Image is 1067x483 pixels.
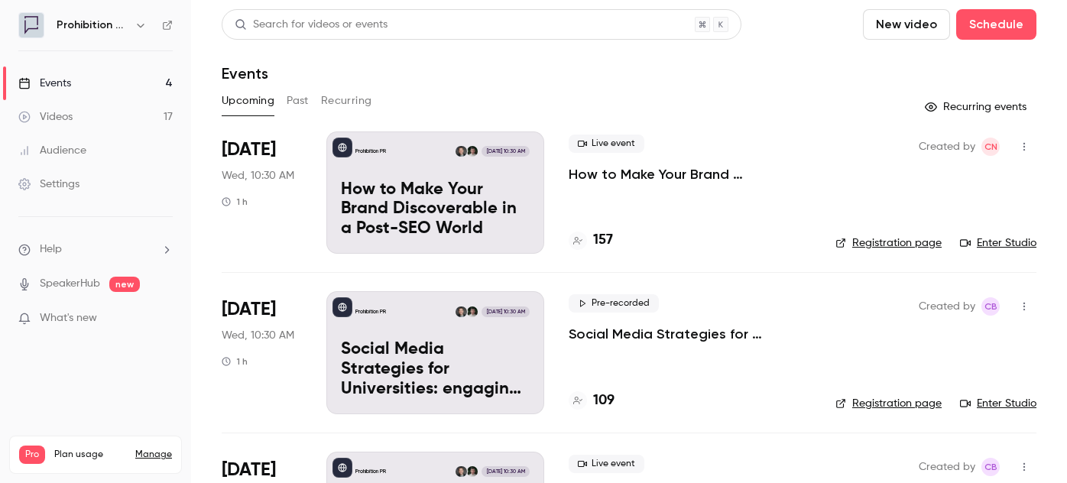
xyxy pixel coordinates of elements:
[18,76,71,91] div: Events
[569,325,811,343] a: Social Media Strategies for Universities: engaging the new student cohort
[57,18,128,33] h6: Prohibition PR
[19,446,45,464] span: Pro
[341,180,530,239] p: How to Make Your Brand Discoverable in a Post-SEO World
[984,138,997,156] span: CN
[569,455,644,473] span: Live event
[222,458,276,482] span: [DATE]
[355,308,386,316] p: Prohibition PR
[835,396,942,411] a: Registration page
[984,297,997,316] span: CB
[19,13,44,37] img: Prohibition PR
[235,17,388,33] div: Search for videos or events
[593,230,613,251] h4: 157
[456,306,466,317] img: Chris Norton
[222,168,294,183] span: Wed, 10:30 AM
[222,131,302,254] div: Sep 17 Wed, 10:30 AM (Europe/London)
[54,449,126,461] span: Plan usage
[919,138,975,156] span: Created by
[467,466,478,477] img: Will Ockenden
[569,165,811,183] a: How to Make Your Brand Discoverable in a Post-SEO World
[569,294,659,313] span: Pre-recorded
[984,458,997,476] span: CB
[326,131,544,254] a: How to Make Your Brand Discoverable in a Post-SEO WorldProhibition PRWill OckendenChris Norton[DA...
[222,196,248,208] div: 1 h
[593,391,615,411] h4: 109
[40,241,62,258] span: Help
[222,328,294,343] span: Wed, 10:30 AM
[918,95,1036,119] button: Recurring events
[18,109,73,125] div: Videos
[482,146,529,157] span: [DATE] 10:30 AM
[981,297,1000,316] span: Claire Beaumont
[287,89,309,113] button: Past
[40,276,100,292] a: SpeakerHub
[467,146,478,157] img: Will Ockenden
[482,466,529,477] span: [DATE] 10:30 AM
[222,89,274,113] button: Upcoming
[355,468,386,475] p: Prohibition PR
[835,235,942,251] a: Registration page
[956,9,1036,40] button: Schedule
[222,64,268,83] h1: Events
[919,297,975,316] span: Created by
[222,138,276,162] span: [DATE]
[355,147,386,155] p: Prohibition PR
[456,146,466,157] img: Chris Norton
[18,241,173,258] li: help-dropdown-opener
[569,391,615,411] a: 109
[482,306,529,317] span: [DATE] 10:30 AM
[109,277,140,292] span: new
[222,291,302,413] div: Sep 24 Wed, 10:30 AM (Europe/London)
[981,138,1000,156] span: Chris Norton
[18,177,79,192] div: Settings
[326,291,544,413] a: Social Media Strategies for Universities: engaging the new student cohortProhibition PRWill Ocken...
[341,340,530,399] p: Social Media Strategies for Universities: engaging the new student cohort
[222,355,248,368] div: 1 h
[456,466,466,477] img: Chris Norton
[863,9,950,40] button: New video
[569,230,613,251] a: 157
[467,306,478,317] img: Will Ockenden
[321,89,372,113] button: Recurring
[960,235,1036,251] a: Enter Studio
[919,458,975,476] span: Created by
[18,143,86,158] div: Audience
[135,449,172,461] a: Manage
[40,310,97,326] span: What's new
[981,458,1000,476] span: Claire Beaumont
[222,297,276,322] span: [DATE]
[960,396,1036,411] a: Enter Studio
[569,135,644,153] span: Live event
